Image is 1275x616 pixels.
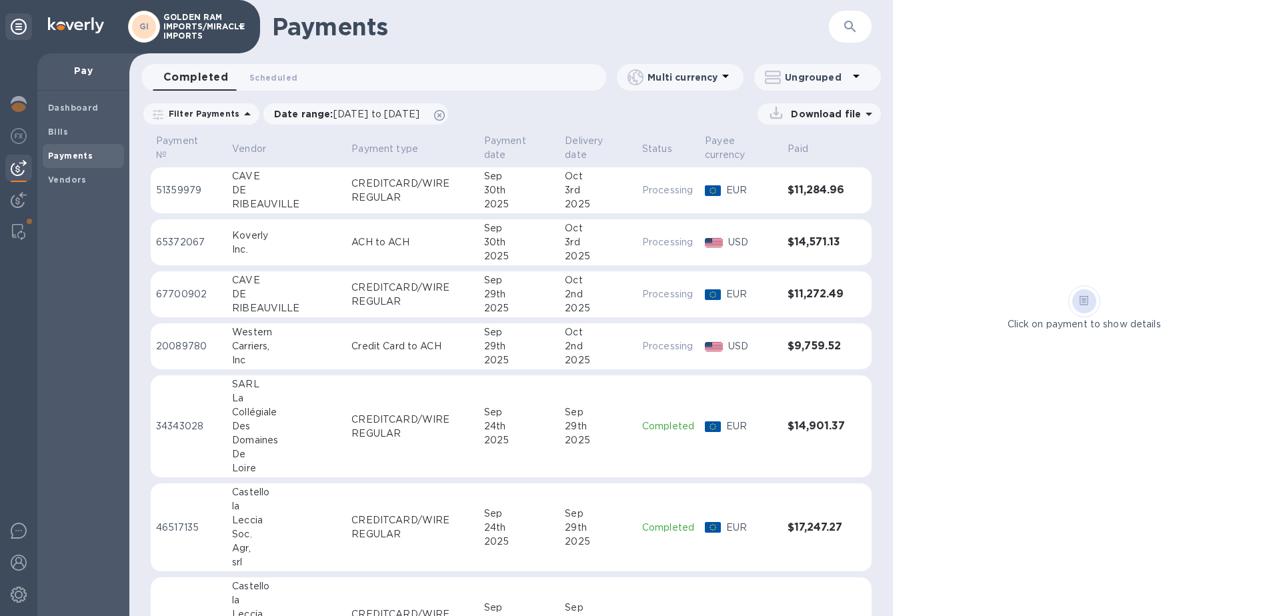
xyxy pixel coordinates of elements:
[642,235,694,249] p: Processing
[565,535,631,549] div: 2025
[156,521,221,535] p: 46517135
[5,13,32,40] div: Unpin categories
[484,419,555,433] div: 24th
[232,461,341,475] div: Loire
[642,142,672,156] p: Status
[232,197,341,211] div: RIBEAUVILLE
[156,134,221,162] span: Payment №
[48,17,104,33] img: Logo
[484,273,555,287] div: Sep
[788,340,845,353] h3: $9,759.52
[484,521,555,535] div: 24th
[728,339,778,353] p: USD
[705,342,723,351] img: USD
[232,287,341,301] div: DE
[648,71,718,84] p: Multi currency
[484,507,555,521] div: Sep
[565,249,631,263] div: 2025
[565,235,631,249] div: 3rd
[351,281,473,309] p: CREDITCARD/WIRE REGULAR
[484,287,555,301] div: 29th
[565,221,631,235] div: Oct
[565,405,631,419] div: Sep
[351,413,473,441] p: CREDITCARD/WIRE REGULAR
[484,134,555,162] span: Payment date
[232,485,341,499] div: Castello
[156,339,221,353] p: 20089780
[565,134,614,162] p: Delivery date
[351,142,435,156] span: Payment type
[232,243,341,257] div: Inc.
[788,236,845,249] h3: $14,571.13
[351,339,473,353] p: Credit Card to ACH
[232,391,341,405] div: La
[232,419,341,433] div: Des
[726,287,777,301] p: EUR
[163,68,228,87] span: Completed
[788,521,845,534] h3: $17,247.27
[728,235,778,249] p: USD
[163,13,230,41] p: GOLDEN RAM IMPORTS/MIRACLE IMPORTS
[232,301,341,315] div: RIBEAUVILLE
[484,405,555,419] div: Sep
[484,183,555,197] div: 30th
[249,71,297,85] span: Scheduled
[484,249,555,263] div: 2025
[232,513,341,527] div: Leccia
[785,71,848,84] p: Ungrouped
[232,229,341,243] div: Koverly
[565,197,631,211] div: 2025
[351,142,418,156] p: Payment type
[484,433,555,447] div: 2025
[232,579,341,593] div: Castello
[565,353,631,367] div: 2025
[232,447,341,461] div: De
[484,169,555,183] div: Sep
[786,107,861,121] p: Download file
[484,325,555,339] div: Sep
[565,273,631,287] div: Oct
[484,221,555,235] div: Sep
[232,339,341,353] div: Carriers,
[705,134,777,162] span: Payee currency
[484,235,555,249] div: 30th
[788,184,845,197] h3: $11,284.96
[156,183,221,197] p: 51359979
[232,405,341,419] div: Collégiale
[788,142,808,156] p: Paid
[48,103,99,113] b: Dashboard
[484,134,537,162] p: Payment date
[788,288,845,301] h3: $11,272.49
[351,235,473,249] p: ACH to ACH
[48,127,68,137] b: Bills
[48,175,87,185] b: Vendors
[11,128,27,144] img: Foreign exchange
[484,301,555,315] div: 2025
[642,339,694,353] p: Processing
[163,108,239,119] p: Filter Payments
[156,419,221,433] p: 34343028
[232,169,341,183] div: CAVE
[565,325,631,339] div: Oct
[565,301,631,315] div: 2025
[156,235,221,249] p: 65372067
[272,13,829,41] h1: Payments
[139,21,149,31] b: GI
[1008,317,1161,331] p: Click on payment to show details
[232,541,341,555] div: Agr,
[263,103,448,125] div: Date range:[DATE] to [DATE]
[565,419,631,433] div: 29th
[642,183,694,197] p: Processing
[788,420,845,433] h3: $14,901.37
[726,183,777,197] p: EUR
[232,273,341,287] div: CAVE
[565,287,631,301] div: 2nd
[484,353,555,367] div: 2025
[484,197,555,211] div: 2025
[642,521,694,535] p: Completed
[726,419,777,433] p: EUR
[565,339,631,353] div: 2nd
[484,339,555,353] div: 29th
[48,64,119,77] p: Pay
[705,134,760,162] p: Payee currency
